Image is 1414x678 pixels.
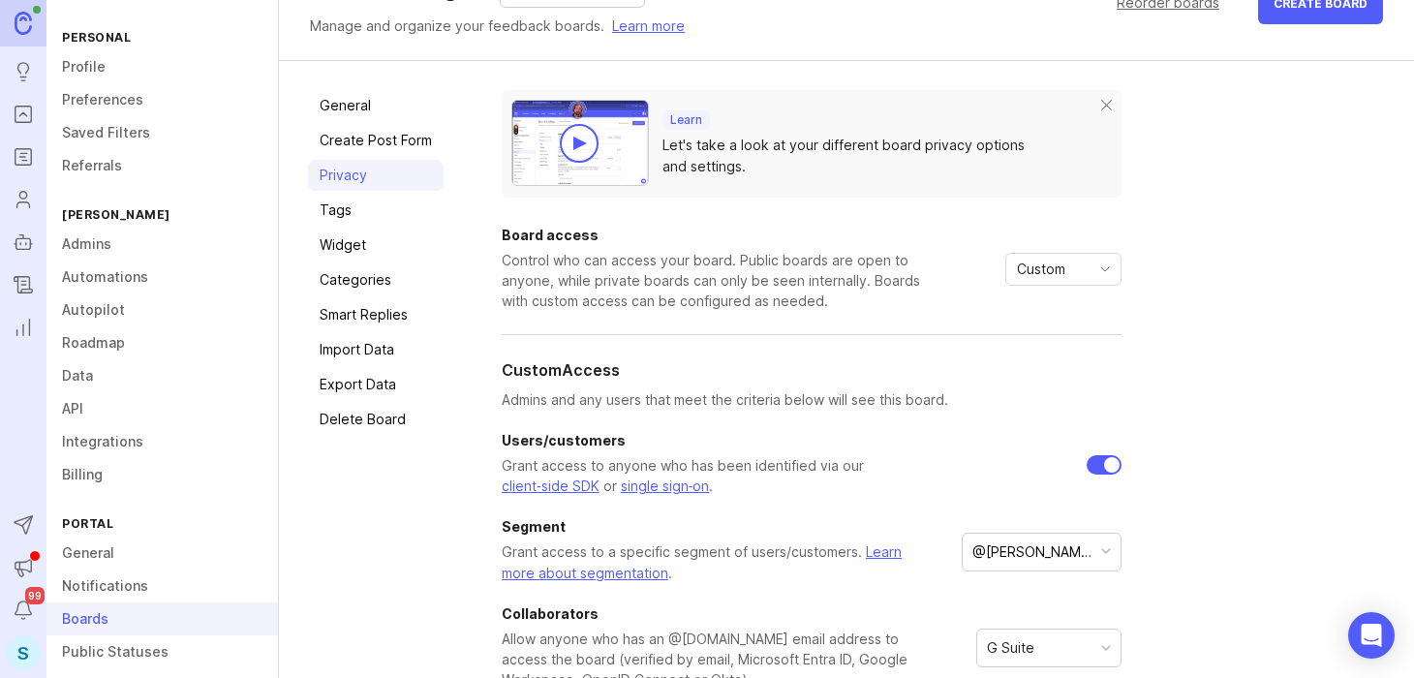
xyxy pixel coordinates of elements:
div: Portal [46,510,278,537]
a: Ideas [6,54,41,89]
div: Grant access to a specific segment of users/customers. . [502,541,928,584]
a: Widget [308,230,444,261]
a: Profile [46,50,278,83]
img: Canny Home [15,12,32,34]
a: Learn more [612,15,685,37]
a: Import Data [308,334,444,365]
p: Admins and any users that meet the criteria below will see this board. [502,389,1122,411]
a: Public Statuses [46,635,278,668]
span: Custom [1017,259,1065,280]
a: single sign‑on [621,478,710,494]
img: video-thumbnail-privacy-dac4fa42d9a25228b883fcf3c7704dd2.jpg [511,100,649,186]
a: General [46,537,278,570]
a: Notifications [46,570,278,602]
a: client‑side SDK [502,478,599,494]
a: Delete Board [308,404,444,435]
a: Autopilot [46,293,278,326]
a: Reporting [6,310,41,345]
a: Integrations [46,425,278,458]
a: Automations [46,261,278,293]
svg: toggle icon [1090,262,1121,277]
a: Create Post Form [308,125,444,156]
div: Let's take a look at your different board privacy options and settings. [662,135,1076,177]
a: Roadmaps [6,139,41,174]
div: Users/customers [502,434,928,447]
div: [PERSON_NAME] [46,201,278,228]
a: Portal [6,97,41,132]
a: Categories [308,264,444,295]
a: Tags [308,195,444,226]
span: 99 [25,587,45,604]
p: Learn [670,112,702,128]
a: Referrals [46,149,278,182]
div: G Suite [987,637,1034,659]
a: Privacy [308,160,444,191]
div: Open Intercom Messenger [1348,612,1395,659]
a: Learn more about segmentation [502,543,902,581]
a: General [308,90,444,121]
a: Admins [46,228,278,261]
a: Preferences [46,83,278,116]
button: Send to Autopilot [6,508,41,542]
a: Smart Replies [308,299,444,330]
div: Segment [502,520,928,534]
a: Saved Filters [46,116,278,149]
a: Billing [46,458,278,491]
h5: Custom Access [502,358,620,382]
a: Changelog [6,267,41,302]
div: @[PERSON_NAME][URL] [972,541,1093,563]
a: Autopilot [6,225,41,260]
a: Data [46,359,278,392]
div: Grant access to anyone who has been identified via our or . [502,455,928,497]
a: Roadmap [46,326,278,359]
button: Announcements [6,550,41,585]
button: Notifications [6,593,41,628]
div: Board access [502,229,928,242]
a: API [46,392,278,425]
a: Export Data [308,369,444,400]
div: toggle menu [1005,253,1122,286]
div: Personal [46,24,278,50]
button: S [6,635,41,670]
div: Collaborators [502,607,928,621]
div: Control who can access your board. Public boards are open to anyone, while private boards can onl... [502,250,928,311]
div: Manage and organize your feedback boards. [310,15,685,37]
a: Users [6,182,41,217]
